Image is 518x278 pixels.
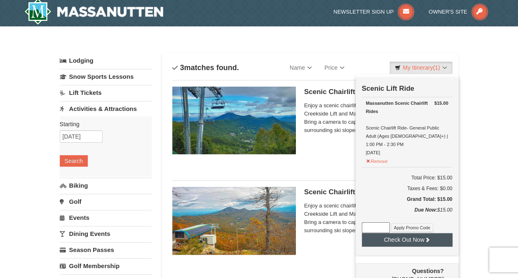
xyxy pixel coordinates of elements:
a: Activities & Attractions [60,101,152,116]
a: Owner's Site [429,9,488,15]
span: Enjoy a scenic chairlift ride up Massanutten’s signature Creekside Lift and Massanutten's NEW Pea... [304,101,448,134]
span: (1) [433,64,440,71]
a: Name [284,59,318,76]
img: 24896431-13-a88f1aaf.jpg [172,187,296,254]
a: Golf [60,194,152,209]
button: Remove [366,155,388,165]
a: Newsletter Sign Up [333,9,414,15]
div: Scenic Chairlift Ride- General Public Adult (Ages [DEMOGRAPHIC_DATA]+) | 1:00 PM - 2:30 PM [DATE] [366,99,448,157]
a: Dining Events [60,226,152,241]
h5: Scenic Chairlift Ride | 10:00 AM - 11:30 AM [304,88,448,96]
a: Golf Membership [60,258,152,273]
div: Taxes & Fees: $0.00 [362,184,452,193]
div: Massanutten Scenic Chairlift Rides [366,99,448,115]
a: Season Passes [60,242,152,257]
a: Lift Tickets [60,85,152,100]
button: Apply Promo Code [391,223,433,232]
span: Owner's Site [429,9,467,15]
span: Enjoy a scenic chairlift ride up Massanutten’s signature Creekside Lift and Massanutten's NEW Pea... [304,202,448,235]
label: Starting [60,120,145,128]
a: Price [318,59,351,76]
img: 24896431-1-a2e2611b.jpg [172,87,296,154]
button: Check Out Now [362,233,452,246]
a: Snow Sports Lessons [60,69,152,84]
strong: Questions? [412,268,443,274]
div: $15.00 [362,206,452,222]
strong: Scenic Lift Ride [362,85,415,92]
h4: matches found. [172,64,239,72]
h6: Total Price: $15.00 [362,174,452,182]
strong: Due Now: [414,207,437,213]
a: Events [60,210,152,225]
a: Biking [60,178,152,193]
span: Newsletter Sign Up [333,9,394,15]
button: Search [60,155,88,167]
span: 3 [180,64,184,72]
h5: Scenic Chairlift Ride | 11:30 AM - 1:00 PM [304,188,448,196]
a: My Itinerary(1) [389,61,452,74]
strong: $15.00 [434,99,448,107]
h5: Grand Total: $15.00 [362,195,452,203]
a: Lodging [60,53,152,68]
